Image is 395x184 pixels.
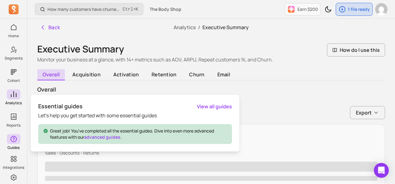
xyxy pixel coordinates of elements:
p: 1 file ready [348,6,370,12]
p: Monitor your business at a glance, with 14+ metrics such as AOV, ARPU, Repeat customers %, and Ch... [37,56,273,63]
button: How many customers have churned?Ctrl+K [35,3,143,15]
h1: Executive Summary [37,43,273,55]
p: How many customers have churned? [48,6,120,12]
span: ‌ [45,176,377,181]
p: Reports [7,123,20,128]
span: ‌ [45,162,377,172]
p: Integrations [3,165,24,170]
span: overall [37,69,65,80]
a: advanced guides [84,134,120,140]
button: 1 file ready [336,3,373,16]
p: Earn $200 [297,6,318,12]
p: Great job! You've completed all the essential guides. Dive into even more advanced features with ... [50,128,227,140]
button: Back [37,21,63,34]
p: Analytics [5,101,22,105]
a: View all guides [197,103,232,110]
button: Export [350,106,385,119]
span: Executive Summary [202,24,249,31]
button: The Body Shop [146,4,185,15]
button: Toggle dark mode [322,3,334,16]
img: avatar [375,3,388,16]
span: / [196,24,202,31]
button: Earn $200 [285,3,321,16]
span: + [123,6,138,12]
span: Export [356,109,372,116]
kbd: K [136,7,138,12]
span: retention [147,69,182,80]
p: Sales - Discounts - Returns [45,150,377,156]
span: acquisition [67,69,106,80]
div: Open Intercom Messenger [374,163,389,178]
span: activation [108,69,144,80]
a: Analytics [174,24,196,31]
p: Home [8,34,19,38]
p: Let’s help you get started with some essential guides [38,112,232,119]
p: Cohort [7,78,20,83]
p: Guides [7,145,20,150]
button: How do I use this [327,43,385,56]
span: The Body Shop [150,6,181,12]
p: Segments [5,56,23,61]
span: email [212,69,235,80]
p: overall [37,85,385,94]
button: Guides [7,133,20,151]
p: Essential guides [38,102,83,110]
kbd: Ctrl [123,6,133,12]
span: churn [184,69,210,80]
